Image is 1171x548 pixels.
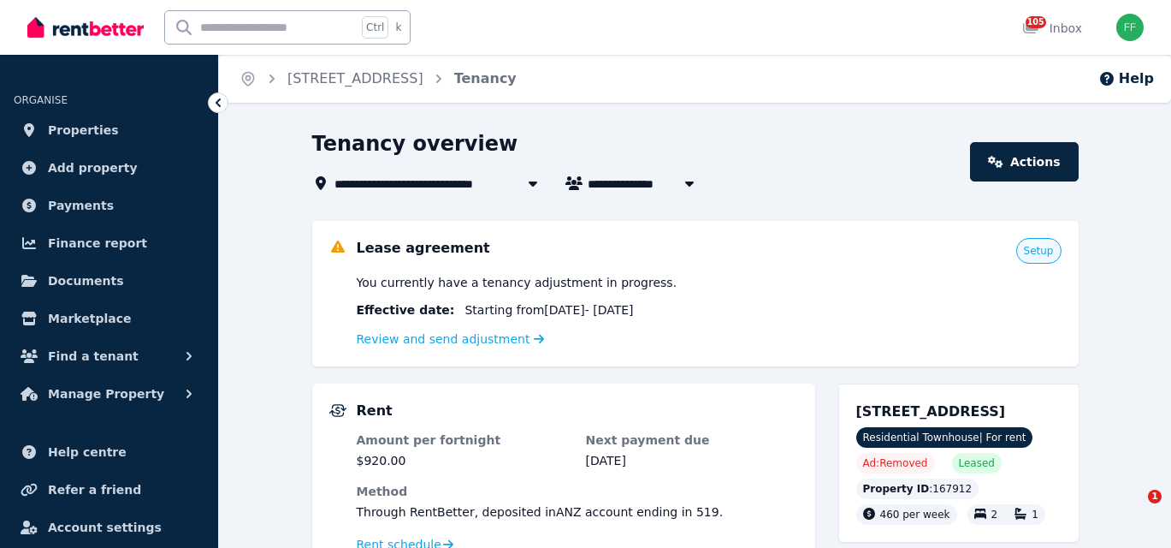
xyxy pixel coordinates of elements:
[856,479,979,499] div: : 167912
[48,195,114,216] span: Payments
[48,120,119,140] span: Properties
[586,432,798,449] dt: Next payment due
[14,377,204,411] button: Manage Property
[48,479,141,500] span: Refer a friend
[14,94,68,106] span: ORGANISE
[14,301,204,336] a: Marketplace
[863,456,928,470] span: Ad: Removed
[856,403,1006,420] span: [STREET_ADDRESS]
[454,70,517,86] a: Tenancy
[48,517,162,538] span: Account settings
[14,113,204,147] a: Properties
[14,510,204,545] a: Account settings
[357,274,677,291] span: You currently have a tenancy adjustment in progress.
[357,401,393,421] h5: Rent
[357,332,545,346] a: Review and send adjustment
[48,384,164,404] span: Manage Property
[1032,509,1038,521] span: 1
[48,233,147,253] span: Finance report
[48,308,131,329] span: Marketplace
[586,452,798,469] dd: [DATE]
[357,238,490,259] h5: Lease agreement
[48,271,124,291] span: Documents
[312,130,518,158] h1: Tenancy overview
[219,55,537,103] nav: Breadcrumb
[1024,244,1054,258] span: Setup
[991,509,998,521] span: 2
[14,151,204,185] a: Add property
[357,432,569,449] dt: Amount per fortnight
[959,456,995,470] span: Leased
[329,404,346,417] img: Rental Payments
[357,452,569,469] dd: $920.00
[863,482,930,496] span: Property ID
[27,15,144,40] img: RentBetter
[14,339,204,373] button: Find a tenant
[1022,20,1082,37] div: Inbox
[970,142,1078,182] a: Actions
[1116,14,1144,41] img: Frank frank@northwardrentals.com.au
[1113,490,1154,531] iframe: Intercom live chat
[14,188,204,223] a: Payments
[357,483,798,500] dt: Method
[856,427,1033,448] span: Residential Townhouse | For rent
[14,226,204,260] a: Finance report
[357,505,724,519] span: Through RentBetter , deposited in ANZ account ending in 519 .
[1026,16,1046,28] span: 105
[48,158,138,178] span: Add property
[48,442,127,462] span: Help centre
[287,70,423,86] a: [STREET_ADDRESS]
[14,264,204,298] a: Documents
[1098,68,1154,89] button: Help
[357,301,455,319] span: Effective date :
[14,435,204,469] a: Help centre
[1148,490,1162,503] span: 1
[880,509,950,521] span: 460 per week
[48,346,139,366] span: Find a tenant
[464,301,633,319] span: Starting from [DATE] - [DATE]
[14,473,204,507] a: Refer a friend
[362,16,388,39] span: Ctrl
[395,21,401,34] span: k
